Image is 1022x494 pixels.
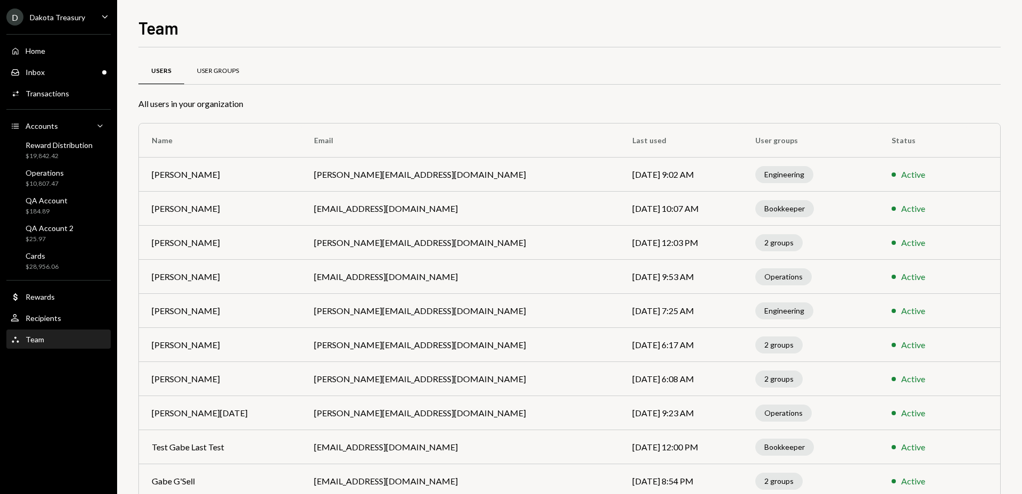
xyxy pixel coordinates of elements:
[755,166,813,183] div: Engineering
[138,17,178,38] h1: Team
[26,141,93,150] div: Reward Distribution
[26,68,45,77] div: Inbox
[6,193,111,218] a: QA Account$184.89
[26,89,69,98] div: Transactions
[138,58,184,85] a: Users
[6,165,111,191] a: Operations$10,807.47
[139,226,301,260] td: [PERSON_NAME]
[755,473,803,490] div: 2 groups
[139,294,301,328] td: [PERSON_NAME]
[620,328,743,362] td: [DATE] 6:17 AM
[6,220,111,246] a: QA Account 2$25.97
[620,294,743,328] td: [DATE] 7:25 AM
[6,41,111,60] a: Home
[743,123,879,158] th: User groups
[301,192,619,226] td: [EMAIL_ADDRESS][DOMAIN_NAME]
[620,226,743,260] td: [DATE] 12:03 PM
[901,475,925,488] div: Active
[26,207,68,216] div: $184.89
[901,339,925,351] div: Active
[901,407,925,419] div: Active
[901,441,925,454] div: Active
[301,328,619,362] td: [PERSON_NAME][EMAIL_ADDRESS][DOMAIN_NAME]
[6,62,111,81] a: Inbox
[26,152,93,161] div: $19,842.42
[139,123,301,158] th: Name
[6,248,111,274] a: Cards$28,956.06
[6,330,111,349] a: Team
[755,405,812,422] div: Operations
[26,314,61,323] div: Recipients
[197,67,239,76] div: User Groups
[6,287,111,306] a: Rewards
[901,270,925,283] div: Active
[301,123,619,158] th: Email
[301,226,619,260] td: [PERSON_NAME][EMAIL_ADDRESS][DOMAIN_NAME]
[26,251,59,260] div: Cards
[6,84,111,103] a: Transactions
[301,430,619,464] td: [EMAIL_ADDRESS][DOMAIN_NAME]
[901,304,925,317] div: Active
[139,430,301,464] td: Test Gabe Last Test
[26,121,58,130] div: Accounts
[138,97,1001,110] div: All users in your organization
[755,336,803,353] div: 2 groups
[26,179,64,188] div: $10,807.47
[755,234,803,251] div: 2 groups
[755,370,803,388] div: 2 groups
[620,192,743,226] td: [DATE] 10:07 AM
[620,430,743,464] td: [DATE] 12:00 PM
[620,123,743,158] th: Last used
[755,302,813,319] div: Engineering
[26,224,73,233] div: QA Account 2
[6,116,111,135] a: Accounts
[139,328,301,362] td: [PERSON_NAME]
[139,158,301,192] td: [PERSON_NAME]
[26,196,68,205] div: QA Account
[301,396,619,430] td: [PERSON_NAME][EMAIL_ADDRESS][DOMAIN_NAME]
[6,137,111,163] a: Reward Distribution$19,842.42
[301,362,619,396] td: [PERSON_NAME][EMAIL_ADDRESS][DOMAIN_NAME]
[139,396,301,430] td: [PERSON_NAME][DATE]
[26,292,55,301] div: Rewards
[139,260,301,294] td: [PERSON_NAME]
[301,294,619,328] td: [PERSON_NAME][EMAIL_ADDRESS][DOMAIN_NAME]
[901,236,925,249] div: Active
[620,260,743,294] td: [DATE] 9:53 AM
[6,308,111,327] a: Recipients
[26,262,59,271] div: $28,956.06
[30,13,85,22] div: Dakota Treasury
[755,268,812,285] div: Operations
[26,235,73,244] div: $25.97
[620,158,743,192] td: [DATE] 9:02 AM
[139,192,301,226] td: [PERSON_NAME]
[139,362,301,396] td: [PERSON_NAME]
[620,396,743,430] td: [DATE] 9:23 AM
[755,439,814,456] div: Bookkeeper
[301,158,619,192] td: [PERSON_NAME][EMAIL_ADDRESS][DOMAIN_NAME]
[879,123,966,158] th: Status
[301,260,619,294] td: [EMAIL_ADDRESS][DOMAIN_NAME]
[26,335,44,344] div: Team
[901,168,925,181] div: Active
[151,67,171,76] div: Users
[755,200,814,217] div: Bookkeeper
[26,46,45,55] div: Home
[6,9,23,26] div: D
[184,58,252,85] a: User Groups
[901,373,925,385] div: Active
[26,168,64,177] div: Operations
[620,362,743,396] td: [DATE] 6:08 AM
[901,202,925,215] div: Active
